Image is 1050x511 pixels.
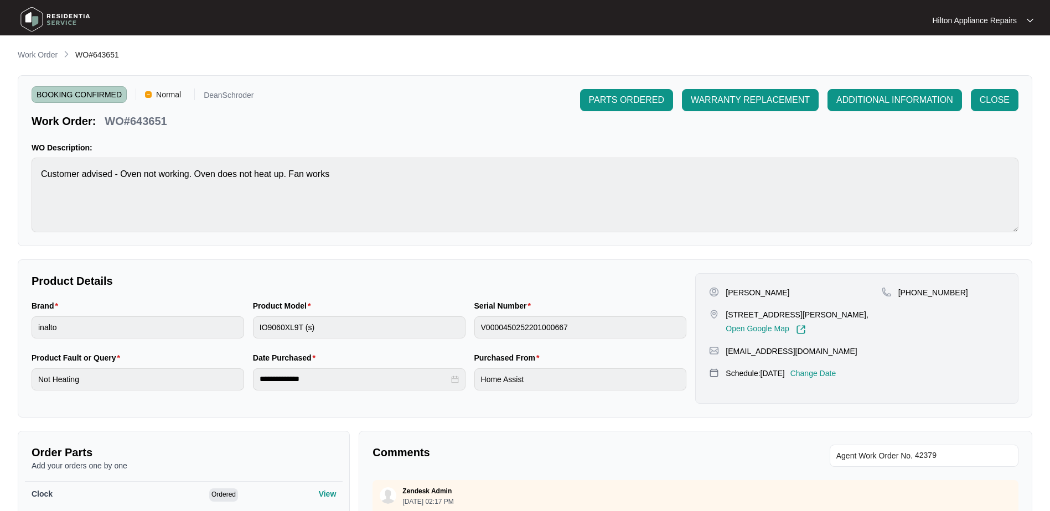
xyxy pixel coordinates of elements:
p: Order Parts [32,445,336,460]
span: BOOKING CONFIRMED [32,86,127,103]
input: Product Fault or Query [32,368,244,390]
img: chevron-right [62,50,71,59]
label: Brand [32,300,63,311]
label: Product Fault or Query [32,352,125,363]
p: Add your orders one by one [32,460,336,471]
input: Date Purchased [260,373,449,385]
img: Vercel Logo [145,91,152,98]
p: Zendesk Admin [402,487,452,496]
label: Product Model [253,300,315,311]
img: map-pin [882,287,892,297]
p: WO Description: [32,142,1018,153]
p: DeanSchroder [204,91,254,103]
input: Serial Number [474,316,687,338]
span: Ordered [209,488,238,502]
p: [PHONE_NUMBER] [898,287,968,298]
a: Open Google Map [726,325,805,335]
span: Normal [152,86,185,103]
label: Date Purchased [253,352,320,363]
input: Product Model [253,316,465,338]
p: WO#643651 [105,113,167,129]
p: Work Order [18,49,58,60]
span: PARTS ORDERED [589,93,664,107]
img: user-pin [709,287,719,297]
p: Comments [373,445,687,460]
span: Agent Work Order No. [836,449,913,462]
img: residentia service logo [17,3,94,36]
p: Change Date [790,368,836,379]
img: map-pin [709,309,719,319]
p: [DATE] 02:17 PM [402,498,453,505]
textarea: Customer advised - Oven not working. Oven does not heat up. Fan works [32,158,1018,232]
span: Clock [32,489,53,498]
input: Add Agent Work Order No. [915,449,1012,462]
input: Brand [32,316,244,338]
img: dropdown arrow [1027,18,1033,23]
span: ADDITIONAL INFORMATION [836,93,953,107]
button: ADDITIONAL INFORMATION [827,89,962,111]
img: map-pin [709,346,719,356]
p: Schedule: [DATE] [726,368,784,379]
p: Work Order: [32,113,96,129]
button: WARRANTY REPLACEMENT [682,89,819,111]
p: Product Details [32,273,686,289]
span: WO#643651 [75,50,119,59]
a: Work Order [15,49,60,61]
button: PARTS ORDERED [580,89,673,111]
p: [EMAIL_ADDRESS][DOMAIN_NAME] [726,346,857,357]
button: CLOSE [971,89,1018,111]
label: Purchased From [474,352,544,363]
p: [PERSON_NAME] [726,287,789,298]
input: Purchased From [474,368,687,390]
label: Serial Number [474,300,535,311]
img: user.svg [380,487,396,504]
p: View [319,488,337,499]
img: Link-External [796,325,806,335]
img: map-pin [709,368,719,378]
p: Hilton Appliance Repairs [932,15,1017,26]
span: WARRANTY REPLACEMENT [691,93,810,107]
p: [STREET_ADDRESS][PERSON_NAME], [726,309,868,320]
span: CLOSE [980,93,1010,107]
